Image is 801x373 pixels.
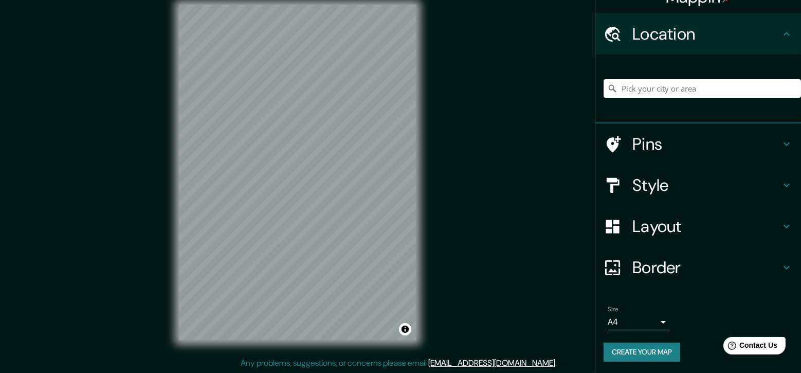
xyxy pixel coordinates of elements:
div: A4 [608,314,669,330]
div: Location [595,13,801,55]
label: Size [608,305,618,314]
input: Pick your city or area [604,79,801,98]
h4: Pins [632,134,780,154]
div: . [558,357,560,369]
button: Create your map [604,343,680,362]
div: Style [595,165,801,206]
h4: Style [632,175,780,196]
a: [EMAIL_ADDRESS][DOMAIN_NAME] [428,358,555,368]
p: Any problems, suggestions, or concerns please email . [241,357,557,369]
h4: Location [632,24,780,44]
div: . [557,357,558,369]
h4: Layout [632,216,780,237]
div: Pins [595,123,801,165]
div: Layout [595,206,801,247]
h4: Border [632,257,780,278]
canvas: Map [179,5,416,341]
button: Toggle attribution [399,323,411,335]
iframe: Help widget launcher [709,333,790,362]
div: Border [595,247,801,288]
